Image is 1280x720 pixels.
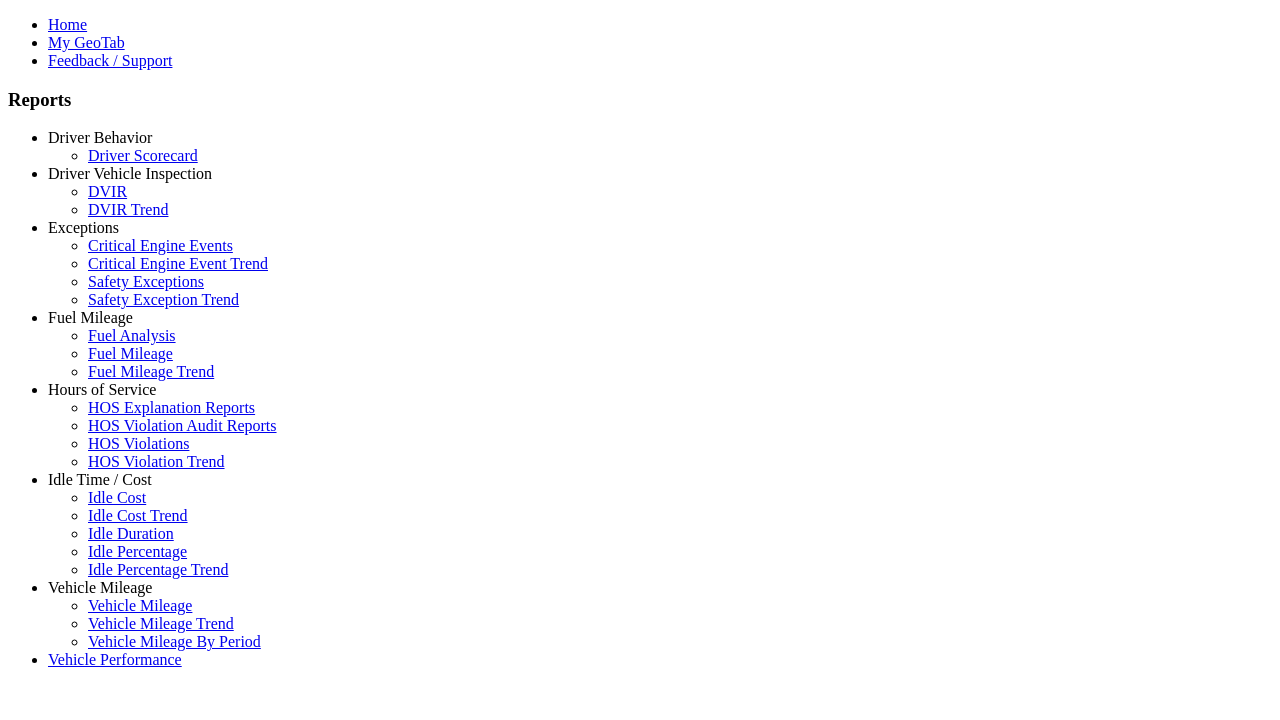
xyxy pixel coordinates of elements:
a: DVIR Trend [88,201,168,218]
a: Fuel Mileage [48,309,133,326]
a: Vehicle Mileage [48,579,152,596]
a: Fuel Analysis [88,327,176,344]
a: HOS Violation Trend [88,453,225,470]
a: Fuel Mileage [88,345,173,362]
a: Safety Exception Trend [88,291,239,308]
a: HOS Violation Audit Reports [88,417,277,434]
a: Vehicle Mileage [88,597,192,614]
a: Safety Exceptions [88,273,204,290]
a: Idle Cost Trend [88,507,188,524]
a: Hours of Service [48,381,156,398]
a: Idle Cost [88,489,146,506]
a: Critical Engine Event Trend [88,255,268,272]
a: Exceptions [48,219,119,236]
h3: Reports [8,89,1272,111]
a: Idle Percentage [88,543,187,560]
a: Home [48,16,87,33]
a: Vehicle Mileage Trend [88,615,234,632]
a: Idle Percentage Trend [88,561,228,578]
a: Driver Behavior [48,129,152,146]
a: My GeoTab [48,34,125,51]
a: Fuel Mileage Trend [88,363,214,380]
a: Driver Scorecard [88,147,198,164]
a: HOS Violations [88,435,189,452]
a: Vehicle Mileage By Period [88,633,261,650]
a: Feedback / Support [48,52,172,69]
a: Idle Time / Cost [48,471,152,488]
a: Critical Engine Events [88,237,233,254]
a: Driver Vehicle Inspection [48,165,212,182]
a: HOS Explanation Reports [88,399,255,416]
a: Vehicle Performance [48,651,182,668]
a: Idle Duration [88,525,174,542]
a: DVIR [88,183,127,200]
